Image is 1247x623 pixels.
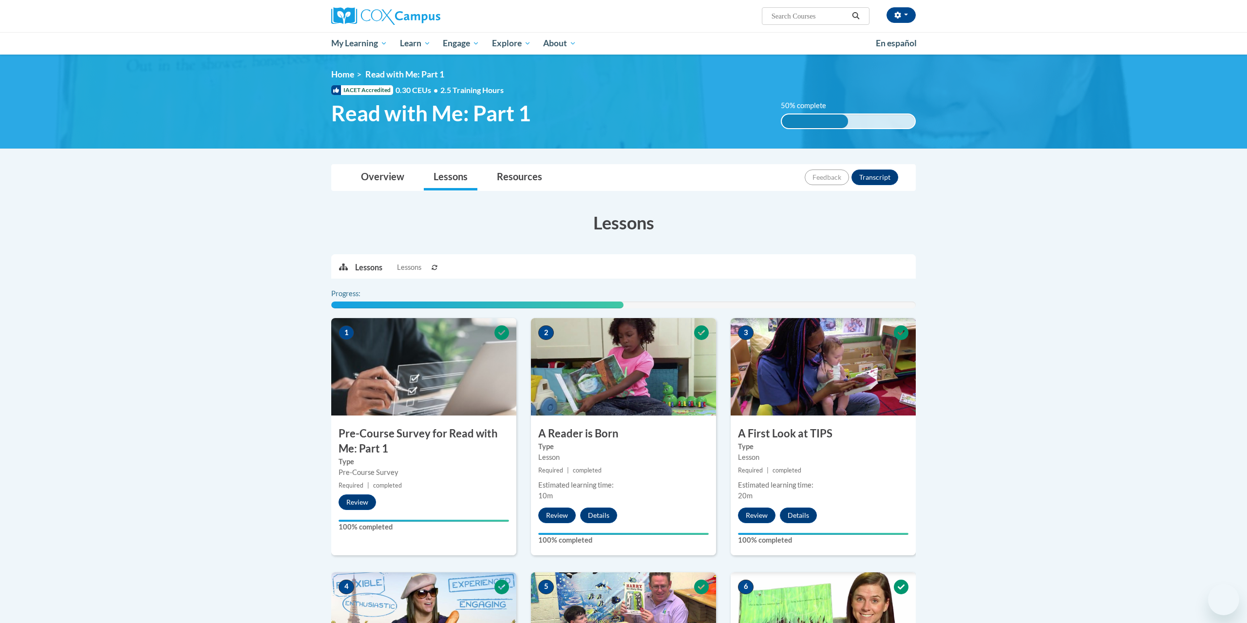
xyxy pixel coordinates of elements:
h3: Lessons [331,210,916,235]
a: My Learning [325,32,394,55]
h3: A Reader is Born [531,426,716,441]
span: Lessons [397,262,421,273]
button: Account Settings [887,7,916,23]
span: Read with Me: Part 1 [365,69,444,79]
span: 5 [538,580,554,594]
button: Details [580,508,617,523]
div: Pre-Course Survey [339,467,509,478]
span: About [543,38,576,49]
span: completed [373,482,402,489]
a: Learn [394,32,437,55]
label: Type [339,456,509,467]
a: Lessons [424,165,477,190]
span: | [367,482,369,489]
button: Feedback [805,170,849,185]
span: Read with Me: Part 1 [331,100,531,126]
a: Home [331,69,354,79]
button: Review [538,508,576,523]
div: Estimated learning time: [538,480,709,491]
a: About [537,32,583,55]
h3: A First Look at TIPS [731,426,916,441]
a: Cox Campus [331,7,516,25]
span: IACET Accredited [331,85,393,95]
span: 0.30 CEUs [396,85,440,95]
label: 50% complete [781,100,837,111]
span: Required [538,467,563,474]
span: | [567,467,569,474]
label: 100% completed [738,535,908,546]
label: Type [538,441,709,452]
span: 2.5 Training Hours [440,85,504,94]
label: 100% completed [339,522,509,532]
a: Explore [486,32,537,55]
a: Overview [351,165,414,190]
span: 2 [538,325,554,340]
label: Progress: [331,288,387,299]
span: • [434,85,438,94]
div: Lesson [538,452,709,463]
span: My Learning [331,38,387,49]
span: Required [339,482,363,489]
span: completed [573,467,602,474]
button: Details [780,508,817,523]
div: Estimated learning time: [738,480,908,491]
span: 20m [738,491,753,500]
a: Resources [487,165,552,190]
a: En español [869,33,923,54]
div: Your progress [538,533,709,535]
span: 4 [339,580,354,594]
div: Lesson [738,452,908,463]
div: Main menu [317,32,930,55]
button: Search [849,10,863,22]
button: Review [738,508,775,523]
p: Lessons [355,262,382,273]
span: 10m [538,491,553,500]
span: Engage [443,38,479,49]
span: Required [738,467,763,474]
h3: Pre-Course Survey for Read with Me: Part 1 [331,426,516,456]
span: 6 [738,580,754,594]
div: Your progress [738,533,908,535]
label: Type [738,441,908,452]
button: Review [339,494,376,510]
img: Course Image [531,318,716,415]
span: Learn [400,38,431,49]
span: completed [773,467,801,474]
span: 3 [738,325,754,340]
img: Course Image [331,318,516,415]
span: Explore [492,38,531,49]
button: Transcript [851,170,898,185]
div: 50% complete [782,114,849,128]
span: En español [876,38,917,48]
span: | [767,467,769,474]
span: 1 [339,325,354,340]
div: Your progress [339,520,509,522]
img: Cox Campus [331,7,440,25]
img: Course Image [731,318,916,415]
input: Search Courses [771,10,849,22]
iframe: Button to launch messaging window [1208,584,1239,615]
a: Engage [436,32,486,55]
label: 100% completed [538,535,709,546]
